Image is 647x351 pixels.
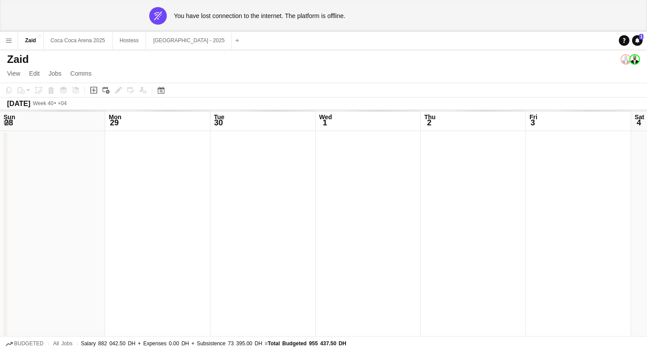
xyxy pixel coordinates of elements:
button: Coca Coca Arena 2025 [44,32,113,49]
span: Total Budgeted 955 437.50 DH [268,340,346,347]
span: 2 [423,118,436,128]
button: Hostess [113,32,146,49]
span: View [7,70,20,77]
span: 30 [213,118,224,128]
span: Budgeted [14,341,44,347]
span: Wed [319,113,332,121]
app-user-avatar: Zaid Rahmoun [629,54,640,65]
span: 1 [639,34,643,40]
span: Fri [529,113,537,121]
span: 4 [633,118,644,128]
span: Mon [109,113,121,121]
span: Edit [29,70,40,77]
div: [DATE] [7,99,30,108]
a: View [4,68,24,79]
div: +04 [58,100,66,107]
button: Budgeted [4,339,45,349]
span: All jobs [52,340,74,347]
span: 29 [107,118,121,128]
a: 1 [632,35,643,46]
app-user-avatar: Zaid Rahmoun [621,54,631,65]
span: 1 [318,118,332,128]
span: Sun [4,113,15,121]
h1: Zaid [7,53,29,66]
span: 3 [528,118,537,128]
div: You have lost connection to the internet. The platform is offline. [174,12,346,20]
span: Jobs [48,70,62,77]
a: Comms [67,68,95,79]
span: Week 40 [32,100,54,107]
a: Jobs [45,68,65,79]
button: Zaid [18,32,44,49]
div: Salary 882 042.50 DH + Expenses 0.00 DH + Subsistence 73 395.00 DH = [81,340,346,347]
span: 28 [2,118,15,128]
a: Edit [26,68,43,79]
span: Tue [214,113,224,121]
span: Comms [70,70,92,77]
span: Sat [635,113,644,121]
button: [GEOGRAPHIC_DATA] - 2025 [146,32,232,49]
span: Thu [424,113,436,121]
